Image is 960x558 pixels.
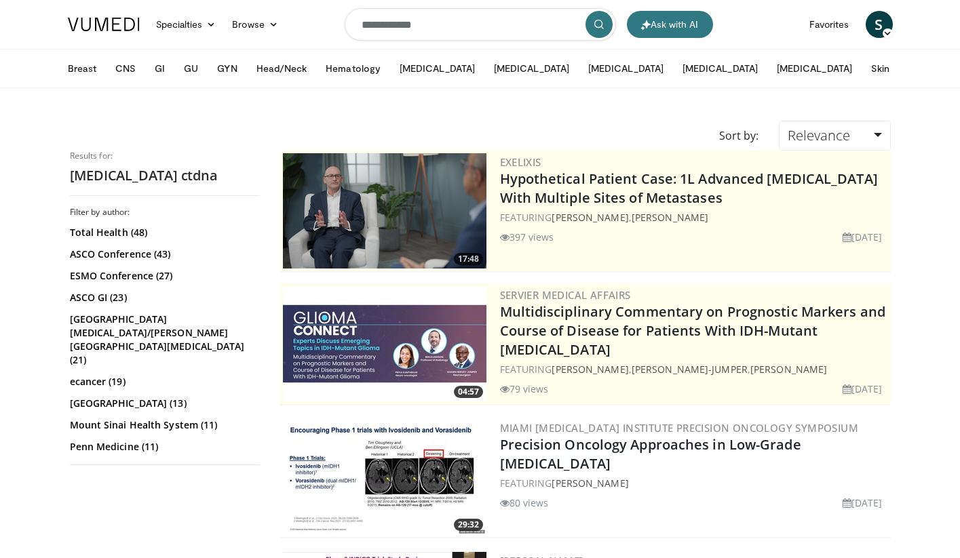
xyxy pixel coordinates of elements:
div: Sort by: [709,121,769,151]
button: Ask with AI [627,11,713,38]
button: GU [176,55,206,82]
h3: Filter by author: [70,207,260,218]
a: Precision Oncology Approaches in Low-Grade [MEDICAL_DATA] [500,435,801,473]
li: 79 views [500,382,549,396]
p: Results for: [70,151,260,161]
a: ASCO GI (23) [70,291,256,304]
a: ASCO Conference (43) [70,247,256,261]
a: 04:57 [283,286,486,401]
a: Exelixis [500,155,541,169]
a: [PERSON_NAME] [632,211,708,224]
button: [MEDICAL_DATA] [486,55,577,82]
button: CNS [107,55,144,82]
span: 29:32 [454,519,483,531]
button: Skin [863,55,898,82]
a: 17:48 [283,153,486,268]
img: 84b4300d-85e9-460f-b732-bf58958c3fce.png.300x170_q85_crop-smart_upscale.png [283,153,486,268]
button: GYN [209,55,245,82]
span: Relevance [788,126,850,144]
a: 29:32 [283,419,486,534]
input: Search topics, interventions [345,8,616,41]
li: 80 views [500,496,549,510]
button: Hematology [318,55,389,82]
div: FEATURING , [500,210,888,224]
a: Favorites [801,11,858,38]
button: [MEDICAL_DATA] [391,55,483,82]
button: Head/Neck [248,55,315,82]
a: Penn Medicine (11) [70,440,256,454]
a: [GEOGRAPHIC_DATA][MEDICAL_DATA]/[PERSON_NAME][GEOGRAPHIC_DATA][MEDICAL_DATA] (21) [70,313,256,367]
a: [GEOGRAPHIC_DATA] (13) [70,397,256,410]
span: 04:57 [454,386,483,398]
button: [MEDICAL_DATA] [769,55,860,82]
li: [DATE] [843,496,883,510]
a: Specialties [148,11,225,38]
a: ESMO Conference (27) [70,269,256,283]
a: [PERSON_NAME] [552,477,628,490]
div: FEATURING , , [500,362,888,376]
a: Total Health (48) [70,226,256,239]
a: Hypothetical Patient Case: 1L Advanced [MEDICAL_DATA] With Multiple Sites of Metastases [500,170,878,207]
a: [PERSON_NAME] [552,363,628,376]
a: [PERSON_NAME] [750,363,827,376]
li: 397 views [500,230,554,244]
img: 53b00f2d-e365-434a-9348-5a277c632f73.300x170_q85_crop-smart_upscale.jpg [283,419,486,534]
div: FEATURING [500,476,888,490]
a: Relevance [779,121,890,151]
h2: [MEDICAL_DATA] ctdna [70,167,260,184]
img: 5d70efb0-66ed-4f4a-9783-2b532cf77c72.png.300x170_q85_crop-smart_upscale.jpg [283,286,486,401]
a: Browse [224,11,286,38]
button: Breast [60,55,104,82]
a: Multidisciplinary Commentary on Prognostic Markers and Course of Disease for Patients With IDH-Mu... [500,302,885,359]
a: [PERSON_NAME]-Jumper [632,363,748,376]
a: Mount Sinai Health System (11) [70,418,256,432]
a: [PERSON_NAME] [552,211,628,224]
button: GI [147,55,173,82]
a: Servier Medical Affairs [500,288,631,302]
a: S [866,11,893,38]
li: [DATE] [843,230,883,244]
button: [MEDICAL_DATA] [674,55,766,82]
a: Miami [MEDICAL_DATA] Institute Precision Oncology Symposium [500,421,859,435]
img: VuMedi Logo [68,18,140,31]
li: [DATE] [843,382,883,396]
a: ecancer (19) [70,375,256,388]
button: [MEDICAL_DATA] [580,55,672,82]
span: 17:48 [454,253,483,265]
